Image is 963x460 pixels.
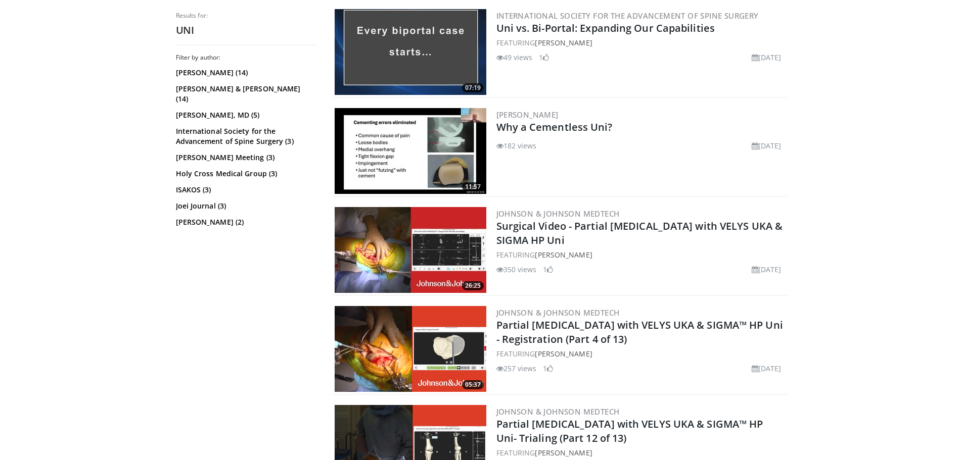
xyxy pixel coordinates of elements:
li: 1 [539,52,549,63]
a: Holy Cross Medical Group (3) [176,169,315,179]
a: ISAKOS (3) [176,185,315,195]
a: International Society for the Advancement of Spine Surgery (3) [176,126,315,146]
span: 05:37 [462,380,484,389]
div: FEATURING [496,37,786,48]
a: Uni vs. Bi-Portal: Expanding Our Capabilities [496,21,715,35]
li: 1 [543,363,553,374]
span: 07:19 [462,83,484,92]
p: Results for: [176,12,317,20]
a: [PERSON_NAME] (14) [176,68,315,78]
img: a774e0b8-2510-427c-a800-81b67bfb6776.png.300x170_q85_crop-smart_upscale.png [335,306,486,392]
a: [PERSON_NAME], MD (5) [176,110,315,120]
img: 6087ab70-04a4-429c-a449-3e4b8591dae6.300x170_q85_crop-smart_upscale.jpg [335,108,486,194]
div: FEATURING [496,447,786,458]
img: 45c6f651-3f6f-4152-9d24-e4d48ed75d19.300x170_q85_crop-smart_upscale.jpg [335,9,486,95]
a: [PERSON_NAME] & [PERSON_NAME] (14) [176,84,315,104]
a: [PERSON_NAME] [535,349,592,359]
a: 05:37 [335,306,486,392]
a: [PERSON_NAME] Meeting (3) [176,152,315,163]
div: FEATURING [496,348,786,359]
a: [PERSON_NAME] [535,38,592,47]
a: Why a Cementless Uni? [496,120,613,134]
li: [DATE] [752,52,782,63]
li: 1 [543,264,553,275]
li: 49 views [496,52,533,63]
a: Partial [MEDICAL_DATA] with VELYS UKA & SIGMA™ HP Uni- Trialing (Part 12 of 13) [496,417,763,445]
a: Johnson & Johnson MedTech [496,406,620,417]
h2: UNI [176,24,317,37]
span: 26:25 [462,281,484,290]
a: Johnson & Johnson MedTech [496,308,620,318]
a: Johnson & Johnson MedTech [496,209,620,219]
a: Partial [MEDICAL_DATA] with VELYS UKA & SIGMA™ HP Uni - Registration (Part 4 of 13) [496,318,783,346]
img: 470f1708-61b8-42d5-b262-e720e03fa3ff.300x170_q85_crop-smart_upscale.jpg [335,207,486,293]
span: 11:57 [462,182,484,191]
a: Surgical Video - Partial [MEDICAL_DATA] with VELYS UKA & SIGMA HP Uni [496,219,783,247]
li: [DATE] [752,140,782,151]
a: International Society for the Advancement of Spine Surgery [496,11,759,21]
div: FEATURING [496,249,786,260]
a: [PERSON_NAME] (2) [176,217,315,227]
li: [DATE] [752,264,782,275]
a: 11:57 [335,108,486,194]
h3: Filter by author: [176,54,317,62]
a: 07:19 [335,9,486,95]
a: [PERSON_NAME] [535,250,592,260]
li: [DATE] [752,363,782,374]
li: 257 views [496,363,537,374]
a: Joei Journal (3) [176,201,315,211]
li: 350 views [496,264,537,275]
a: [PERSON_NAME] [496,110,559,120]
a: [PERSON_NAME] [535,448,592,457]
li: 182 views [496,140,537,151]
a: 26:25 [335,207,486,293]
